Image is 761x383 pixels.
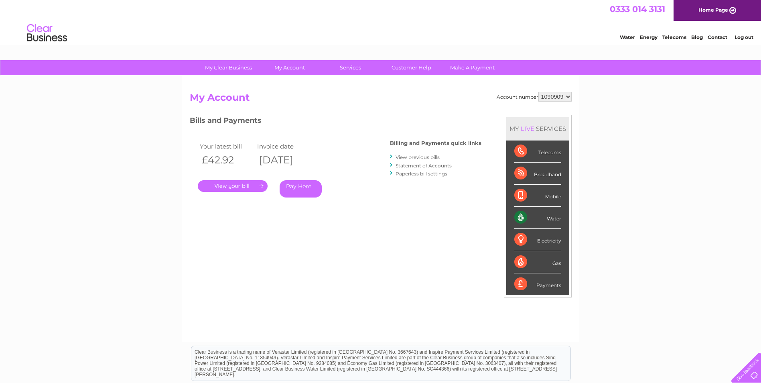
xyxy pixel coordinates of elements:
[255,141,313,152] td: Invoice date
[514,251,561,273] div: Gas
[280,180,322,198] a: Pay Here
[514,141,561,163] div: Telecoms
[191,4,570,39] div: Clear Business is a trading name of Verastar Limited (registered in [GEOGRAPHIC_DATA] No. 3667643...
[256,60,323,75] a: My Account
[497,92,572,102] div: Account number
[390,140,481,146] h4: Billing and Payments quick links
[198,180,268,192] a: .
[691,34,703,40] a: Blog
[396,163,452,169] a: Statement of Accounts
[620,34,635,40] a: Water
[514,229,561,251] div: Electricity
[317,60,384,75] a: Services
[378,60,444,75] a: Customer Help
[190,92,572,107] h2: My Account
[195,60,262,75] a: My Clear Business
[640,34,658,40] a: Energy
[26,21,67,45] img: logo.png
[514,207,561,229] div: Water
[396,171,447,177] a: Paperless bill settings
[610,4,665,14] a: 0333 014 3131
[514,163,561,185] div: Broadband
[735,34,753,40] a: Log out
[662,34,686,40] a: Telecoms
[255,152,313,168] th: [DATE]
[506,117,569,140] div: MY SERVICES
[514,273,561,295] div: Payments
[190,115,481,129] h3: Bills and Payments
[198,141,256,152] td: Your latest bill
[514,185,561,207] div: Mobile
[708,34,727,40] a: Contact
[519,125,536,132] div: LIVE
[198,152,256,168] th: £42.92
[439,60,505,75] a: Make A Payment
[396,154,440,160] a: View previous bills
